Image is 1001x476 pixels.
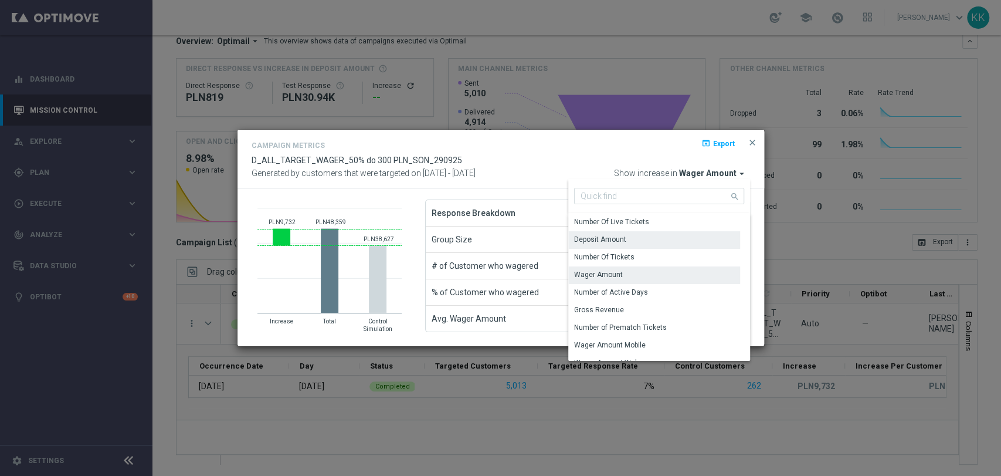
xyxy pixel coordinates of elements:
[568,319,740,337] div: Press SPACE to select this row.
[574,252,634,262] div: Number Of Tickets
[730,189,741,202] i: search
[252,156,462,165] span: D_ALL_TARGET_WAGER_50% do 300 PLN_SON_290925
[432,227,472,252] span: Group Size
[269,219,296,225] text: PLN9,732
[574,234,626,245] div: Deposit Amount
[252,168,421,178] span: Generated by customers that were targeted on
[363,318,392,332] text: Control Simulation
[270,318,293,325] text: Increase
[568,214,740,231] div: Press SPACE to select this row.
[713,140,735,148] span: Export
[568,337,740,355] div: Press SPACE to select this row.
[574,188,744,204] input: Quick find
[574,269,623,280] div: Wager Amount
[679,168,737,179] span: Wager Amount
[679,168,750,179] button: Wager Amount arrow_drop_down
[432,200,515,226] span: Response Breakdown
[574,357,639,368] div: Wager Amount Web
[364,236,394,242] text: PLN38,627
[737,168,747,179] i: arrow_drop_down
[700,136,736,150] button: open_in_browser Export
[574,305,624,315] div: Gross Revenue
[614,168,677,179] span: Show increase in
[574,340,646,350] div: Wager Amount Mobile
[748,138,757,147] span: close
[432,253,538,279] span: # of Customer who wagered
[323,318,336,325] text: Total
[574,322,667,333] div: Number of Prematch Tickets
[574,217,649,227] div: Number Of Live Tickets
[432,306,506,332] span: Avg. Wager Amount
[252,141,325,150] h4: Campaign Metrics
[701,139,711,148] i: open_in_browser
[568,249,740,266] div: Press SPACE to select this row.
[315,219,346,225] text: PLN48,359
[568,302,740,319] div: Press SPACE to select this row.
[568,231,740,249] div: Press SPACE to select this row.
[423,168,476,178] span: [DATE] - [DATE]
[568,284,740,302] div: Press SPACE to select this row.
[568,355,740,372] div: Press SPACE to select this row.
[432,279,539,305] span: % of Customer who wagered
[568,266,740,284] div: Press SPACE to deselect this row.
[574,287,648,298] div: Number of Active Days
